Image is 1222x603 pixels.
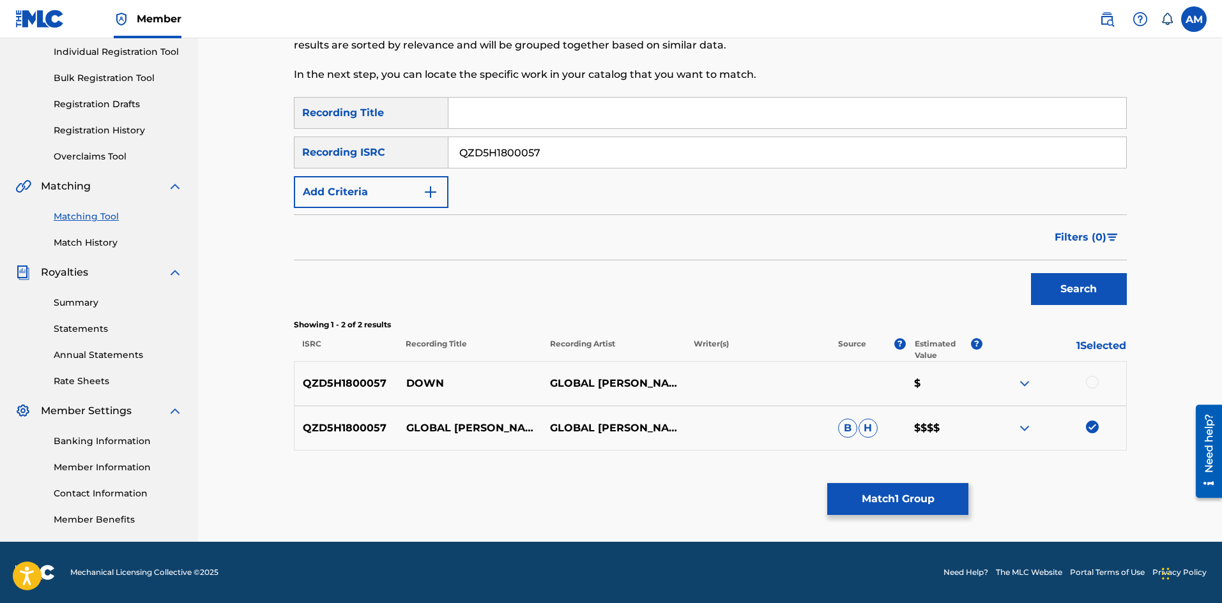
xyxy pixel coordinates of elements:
[41,179,91,194] span: Matching
[838,419,857,438] span: B
[54,461,183,474] a: Member Information
[915,338,971,361] p: Estimated Value
[54,210,183,223] a: Matching Tool
[1107,234,1118,241] img: filter
[1162,555,1170,593] div: Drag
[996,567,1062,578] a: The MLC Website
[542,421,685,436] p: GLOBAL [PERSON_NAME],GLOBAL KRAYZIE
[54,236,183,249] a: Match History
[41,265,88,280] span: Royalties
[54,375,183,388] a: Rate Sheets
[54,513,183,526] a: Member Benefits
[1133,11,1148,27] img: help
[982,338,1127,361] p: 1 Selected
[15,179,31,194] img: Matching
[15,565,55,580] img: logo
[15,265,31,280] img: Royalties
[41,403,132,419] span: Member Settings
[114,11,129,27] img: Top Rightsholder
[167,265,183,280] img: expand
[54,150,183,163] a: Overclaims Tool
[294,97,1127,311] form: Search Form
[54,296,183,309] a: Summary
[1127,6,1153,32] div: Help
[294,421,398,436] p: QZD5H1800057
[838,338,866,361] p: Source
[542,376,685,391] p: GLOBAL [PERSON_NAME] & GLOBAL KRAYZIE
[859,419,878,438] span: H
[54,348,183,362] a: Annual Statements
[1094,6,1120,32] a: Public Search
[906,421,982,436] p: $$$$
[294,319,1127,331] p: Showing 1 - 2 of 2 results
[397,376,541,391] p: DOWN
[1070,567,1145,578] a: Portal Terms of Use
[1031,273,1127,305] button: Search
[294,176,448,208] button: Add Criteria
[1161,13,1173,26] div: Notifications
[1055,230,1106,245] span: Filters ( 0 )
[137,11,181,26] span: Member
[1047,221,1127,253] button: Filters (0)
[167,403,183,419] img: expand
[294,67,935,82] p: In the next step, you can locate the specific work in your catalog that you want to match.
[906,376,982,391] p: $
[827,483,968,515] button: Match1 Group
[1017,421,1032,436] img: expand
[397,338,542,361] p: Recording Title
[54,71,183,85] a: Bulk Registration Tool
[15,403,31,419] img: Member Settings
[167,179,183,194] img: expand
[54,435,183,448] a: Banking Information
[54,124,183,137] a: Registration History
[54,98,183,111] a: Registration Drafts
[1099,11,1115,27] img: search
[541,338,685,361] p: Recording Artist
[423,184,438,200] img: 9d2ae6d4665cec9f34b9.svg
[894,338,906,350] span: ?
[15,10,65,28] img: MLC Logo
[1017,376,1032,391] img: expand
[397,421,541,436] p: GLOBAL [PERSON_NAME] - DOWN FT. GLOBAL KRAYZIE (PROD. RIC & [PERSON_NAME]) -VIDEO LINK IN DESCRIP...
[943,567,988,578] a: Need Help?
[971,338,982,350] span: ?
[685,338,830,361] p: Writer(s)
[294,376,398,391] p: QZD5H1800057
[1181,6,1207,32] div: User Menu
[1186,400,1222,503] iframe: Resource Center
[1086,421,1099,433] img: deselect
[70,567,218,578] span: Mechanical Licensing Collective © 2025
[54,487,183,500] a: Contact Information
[1152,567,1207,578] a: Privacy Policy
[1158,542,1222,603] iframe: Chat Widget
[54,322,183,336] a: Statements
[54,45,183,59] a: Individual Registration Tool
[294,338,397,361] p: ISRC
